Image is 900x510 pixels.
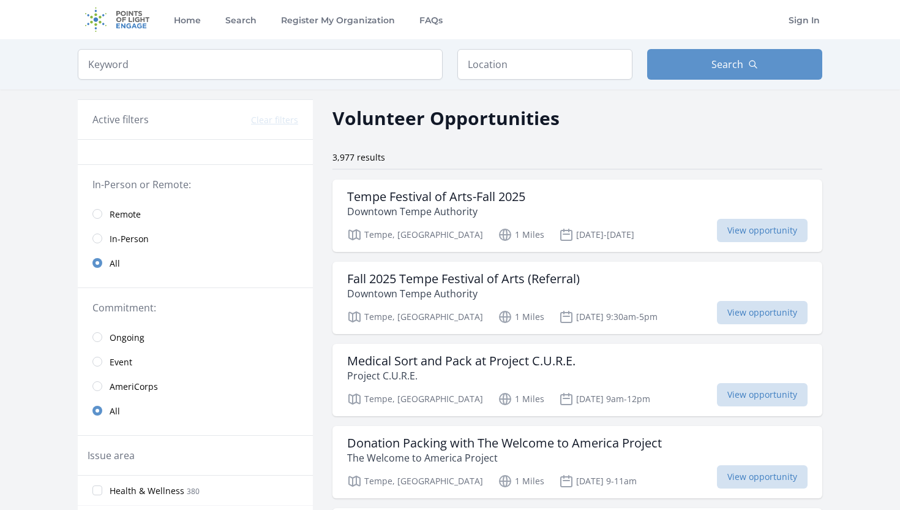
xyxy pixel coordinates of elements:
h2: Volunteer Opportunities [332,104,560,132]
a: Donation Packing with The Welcome to America Project The Welcome to America Project Tempe, [GEOGR... [332,426,822,498]
legend: Commitment: [92,300,298,315]
span: AmeriCorps [110,381,158,393]
h3: Medical Sort and Pack at Project C.U.R.E. [347,354,576,368]
p: Project C.U.R.E. [347,368,576,383]
a: All [78,398,313,423]
p: 1 Miles [498,227,544,242]
span: View opportunity [717,465,808,489]
p: Downtown Tempe Authority [347,286,580,301]
h3: Tempe Festival of Arts-Fall 2025 [347,189,525,204]
a: All [78,251,313,275]
a: In-Person [78,226,313,251]
span: 380 [187,486,200,497]
a: Ongoing [78,325,313,349]
span: 3,977 results [332,151,385,163]
input: Keyword [78,49,443,80]
button: Search [647,49,822,80]
a: Event [78,349,313,374]
a: Medical Sort and Pack at Project C.U.R.E. Project C.U.R.E. Tempe, [GEOGRAPHIC_DATA] 1 Miles [DATE... [332,344,822,416]
span: Health & Wellness [110,485,184,497]
p: Tempe, [GEOGRAPHIC_DATA] [347,310,483,324]
p: The Welcome to America Project [347,451,662,465]
p: Tempe, [GEOGRAPHIC_DATA] [347,474,483,489]
input: Health & Wellness 380 [92,485,102,495]
span: View opportunity [717,383,808,406]
h3: Donation Packing with The Welcome to America Project [347,436,662,451]
span: Remote [110,208,141,221]
span: All [110,405,120,417]
p: Tempe, [GEOGRAPHIC_DATA] [347,392,483,406]
p: [DATE] 9:30am-5pm [559,310,658,324]
p: Downtown Tempe Authority [347,204,525,219]
a: Remote [78,202,313,226]
a: Fall 2025 Tempe Festival of Arts (Referral) Downtown Tempe Authority Tempe, [GEOGRAPHIC_DATA] 1 M... [332,262,822,334]
h3: Active filters [92,112,149,127]
p: [DATE]-[DATE] [559,227,634,242]
span: Ongoing [110,332,144,344]
a: AmeriCorps [78,374,313,398]
h3: Fall 2025 Tempe Festival of Arts (Referral) [347,272,580,286]
span: View opportunity [717,219,808,242]
p: 1 Miles [498,474,544,489]
span: In-Person [110,233,149,245]
p: [DATE] 9-11am [559,474,637,489]
button: Clear filters [251,114,298,126]
p: Tempe, [GEOGRAPHIC_DATA] [347,227,483,242]
span: View opportunity [717,301,808,324]
a: Tempe Festival of Arts-Fall 2025 Downtown Tempe Authority Tempe, [GEOGRAPHIC_DATA] 1 Miles [DATE]... [332,180,822,252]
p: 1 Miles [498,310,544,324]
span: Event [110,356,132,368]
span: Search [711,57,743,72]
p: 1 Miles [498,392,544,406]
p: [DATE] 9am-12pm [559,392,650,406]
input: Location [457,49,632,80]
span: All [110,257,120,270]
legend: Issue area [88,448,135,463]
legend: In-Person or Remote: [92,177,298,192]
